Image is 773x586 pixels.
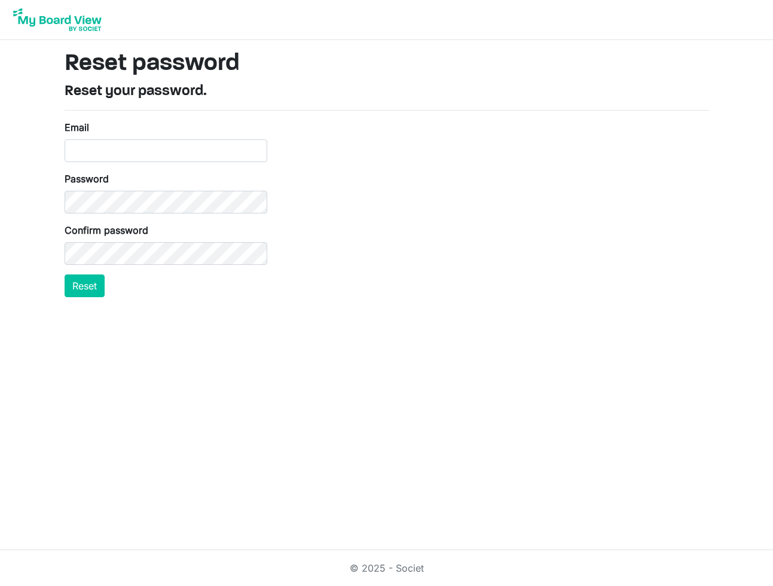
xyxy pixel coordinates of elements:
[65,50,709,78] h1: Reset password
[10,5,105,35] img: My Board View Logo
[65,83,709,100] h4: Reset your password.
[350,562,424,574] a: © 2025 - Societ
[65,223,148,237] label: Confirm password
[65,120,89,135] label: Email
[65,274,105,297] button: Reset
[65,172,109,186] label: Password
